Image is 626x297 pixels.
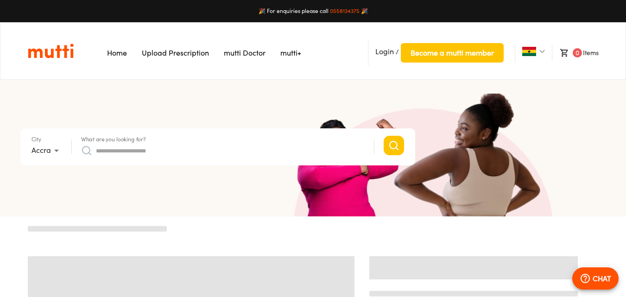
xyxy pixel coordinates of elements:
[573,48,582,57] span: 0
[368,39,504,66] li: /
[107,48,127,57] a: Navigates to Home Page
[32,143,62,158] div: Accra
[375,47,394,56] span: Login
[142,48,209,57] a: Navigates to Prescription Upload Page
[330,7,360,14] a: 0558134375
[280,48,301,57] a: Navigates to mutti+ page
[28,43,74,59] a: Link on the logo navigates to HomePage
[539,49,545,54] img: Dropdown
[81,137,146,142] label: What are you looking for?
[572,267,619,290] button: CHAT
[28,43,74,59] img: Logo
[522,47,536,56] img: Ghana
[401,43,504,63] button: Become a mutti member
[384,136,404,155] button: Search
[552,44,598,61] li: Items
[411,46,494,59] span: Become a mutti member
[224,48,266,57] a: Navigates to mutti doctor website
[593,273,611,284] p: CHAT
[32,137,41,142] label: City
